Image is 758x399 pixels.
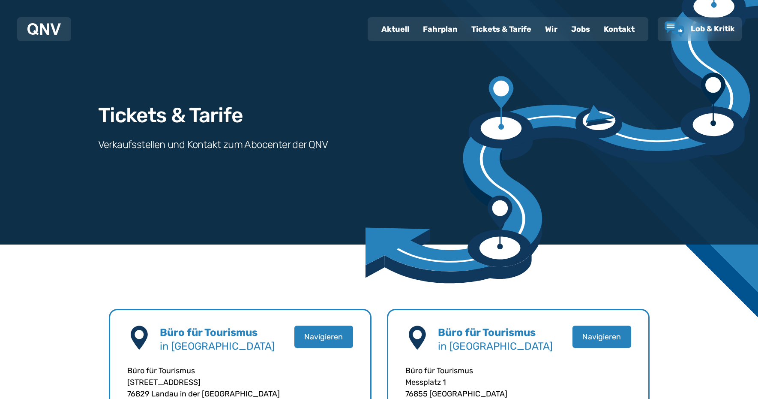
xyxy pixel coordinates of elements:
a: Aktuell [375,18,416,40]
button: Navigieren [294,326,353,348]
a: Tickets & Tarife [464,18,538,40]
button: Navigieren [572,326,631,348]
p: in [GEOGRAPHIC_DATA] [160,339,294,353]
p: in [GEOGRAPHIC_DATA] [438,339,572,353]
h1: Tickets & Tarife [98,105,243,126]
span: Lob & Kritik [691,24,735,33]
a: Lob & Kritik [665,21,735,37]
a: Jobs [564,18,597,40]
h3: Verkaufsstellen und Kontakt zum Abocenter der QNV [98,138,328,151]
a: Kontakt [597,18,641,40]
a: Fahrplan [416,18,464,40]
img: QNV Logo [27,23,61,35]
b: Büro für Tourismus [438,326,536,339]
b: Büro für Tourismus [160,326,258,339]
a: Wir [538,18,564,40]
a: QNV Logo [27,21,61,38]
